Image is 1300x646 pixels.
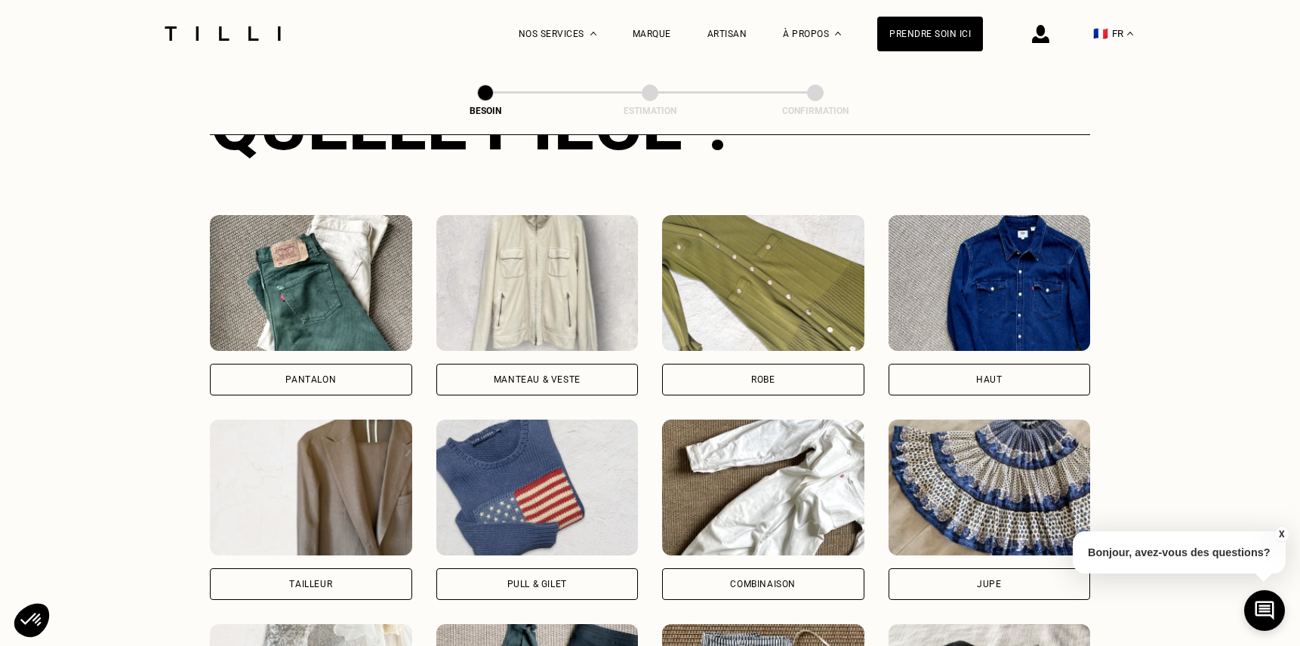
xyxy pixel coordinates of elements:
div: Besoin [410,106,561,116]
img: Logo du service de couturière Tilli [159,26,286,41]
div: Pantalon [285,375,336,384]
a: Marque [633,29,671,39]
img: Menu déroulant [590,32,596,35]
a: Artisan [707,29,747,39]
div: Pull & gilet [507,580,567,589]
img: Tilli retouche votre Combinaison [662,420,864,555]
div: Manteau & Veste [494,375,581,384]
span: 🇫🇷 [1093,26,1108,41]
img: Tilli retouche votre Robe [662,215,864,351]
div: Robe [751,375,775,384]
div: Confirmation [740,106,891,116]
img: icône connexion [1032,25,1049,43]
img: Tilli retouche votre Pull & gilet [436,420,639,555]
p: Bonjour, avez-vous des questions? [1073,531,1286,574]
img: Tilli retouche votre Tailleur [210,420,412,555]
img: Tilli retouche votre Jupe [889,420,1091,555]
div: Tailleur [289,580,332,589]
div: Combinaison [730,580,796,589]
button: X [1274,526,1289,543]
img: Tilli retouche votre Pantalon [210,215,412,351]
div: Haut [976,375,1002,384]
img: Menu déroulant à propos [835,32,841,35]
img: Tilli retouche votre Manteau & Veste [436,215,639,351]
div: Estimation [575,106,725,116]
a: Prendre soin ici [877,17,983,51]
img: Tilli retouche votre Haut [889,215,1091,351]
div: Jupe [977,580,1001,589]
img: menu déroulant [1127,32,1133,35]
